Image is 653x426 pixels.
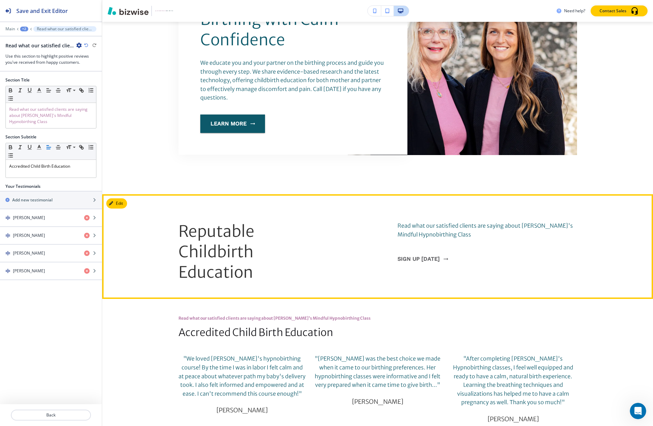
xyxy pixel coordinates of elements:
h3: Use this section to highlight positive reviews you've received from happy customers. [5,53,96,65]
h2: Your Testimonials [5,183,41,189]
h4: [PERSON_NAME] [13,250,45,256]
img: Drag [5,233,10,238]
img: Drag [5,251,10,256]
button: Back [11,410,91,421]
h2: Add new testimonial [12,197,52,203]
h2: Section Title [5,77,30,83]
button: Contact Sales [591,5,648,16]
h4: [PERSON_NAME] [13,268,45,274]
span: We educate you and your partner on the birthing process and guide you through every step. We shar... [200,59,385,101]
h3: Need help? [564,8,585,14]
h2: Section Subtitle [5,134,36,140]
iframe: Intercom live chat [630,403,646,419]
span: "[PERSON_NAME] was the best choice we made when it came to our birthing preferences. Her hypnobir... [315,355,441,388]
span: [PERSON_NAME] [352,398,403,406]
span: [PERSON_NAME] [487,415,539,423]
p: Contact Sales [600,8,626,14]
button: sign up [DATE] [398,250,448,268]
span: "After completing [PERSON_NAME]'s Hypnobirthing classes, I feel well equipped and ready to have a... [453,355,574,406]
span: [PERSON_NAME] [216,406,268,414]
p: Back [12,412,90,418]
button: Read what our satisfied clients are saying about [PERSON_NAME]'s Mindful Hypnobirthing Class [33,26,96,32]
button: +2 [20,27,28,31]
span: Birthing with Calm Confidence [200,10,342,50]
h4: [PERSON_NAME] [13,215,45,221]
p: Accredited Child Birth Education [9,163,93,169]
button: Learn More [200,115,265,133]
span: Read what our satisfied clients are saying about [PERSON_NAME]'s Mindful Hypnobirthing Class [178,316,371,321]
button: Edit [106,198,127,209]
img: Your Logo [155,9,173,13]
p: Read what our satisfied clients are saying about [PERSON_NAME]'s Mindful Hypnobirthing Class [37,27,93,31]
p: Accredited Child Birth Education [178,327,378,338]
span: Reputable Childbirth Education [178,222,257,282]
span: Read what our satisfied clients are saying about [PERSON_NAME]'s Mindful Hypnobirthing Class [398,222,574,238]
h2: Save and Exit Editor [16,7,68,15]
button: Main [5,27,15,31]
span: "We loved [PERSON_NAME]'s hypnobirthing course! By the time I was in labor I felt calm and at pea... [178,355,307,397]
img: Bizwise Logo [108,7,149,15]
h2: Read what our satisfied clients are saying about [PERSON_NAME]'s Mindful Hypnobirthing Class [5,42,74,49]
span: Read what our satisfied clients are saying about [PERSON_NAME]'s Mindful Hypnobirthing Class [9,106,89,124]
img: Drag [5,269,10,273]
img: Drag [5,215,10,220]
h4: [PERSON_NAME] [13,232,45,239]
